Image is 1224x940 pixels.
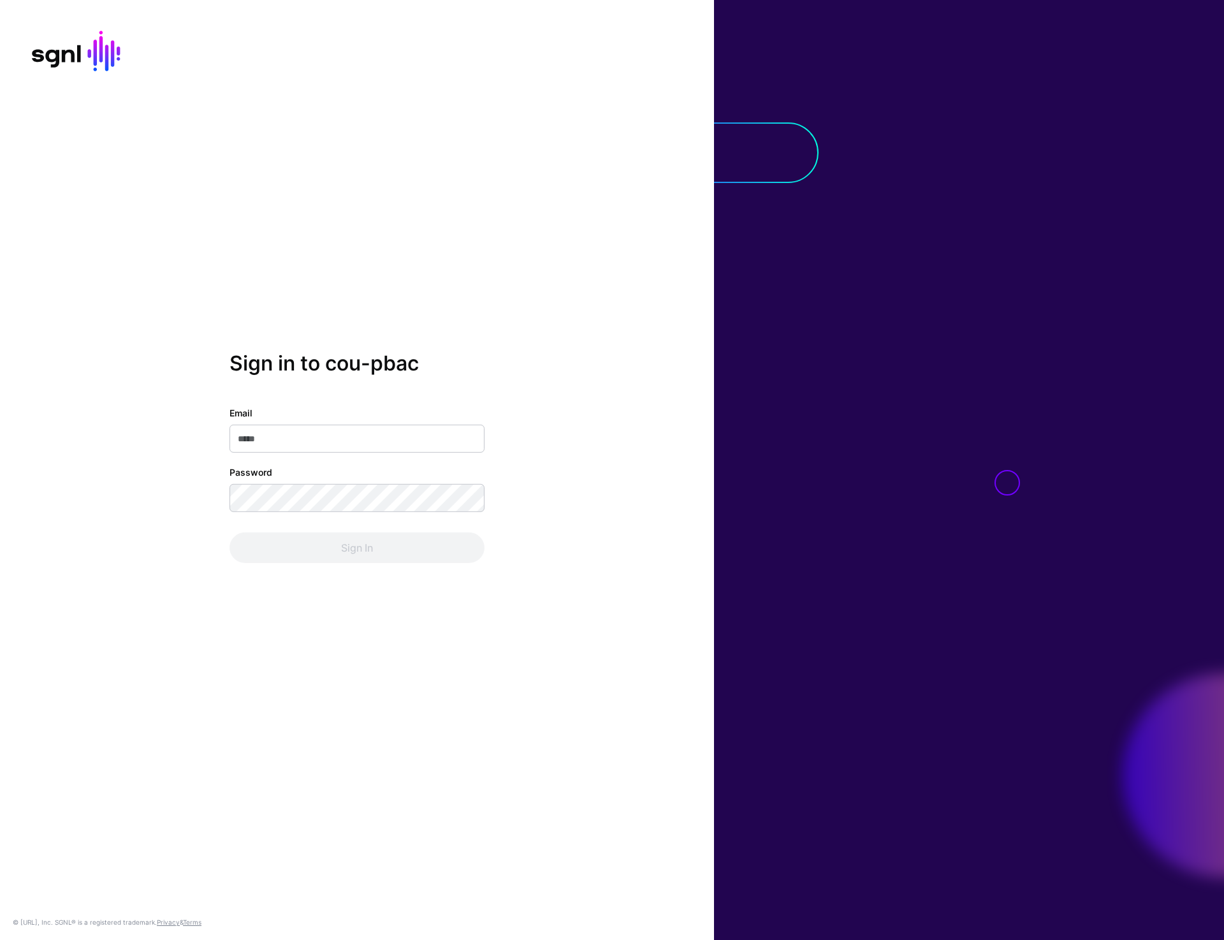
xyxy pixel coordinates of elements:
div: © [URL], Inc. SGNL® is a registered trademark. & [13,917,201,927]
h2: Sign in to cou-pbac [229,351,484,376]
label: Email [229,406,252,420]
a: Privacy [157,918,180,926]
label: Password [229,466,272,479]
a: Terms [183,918,201,926]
